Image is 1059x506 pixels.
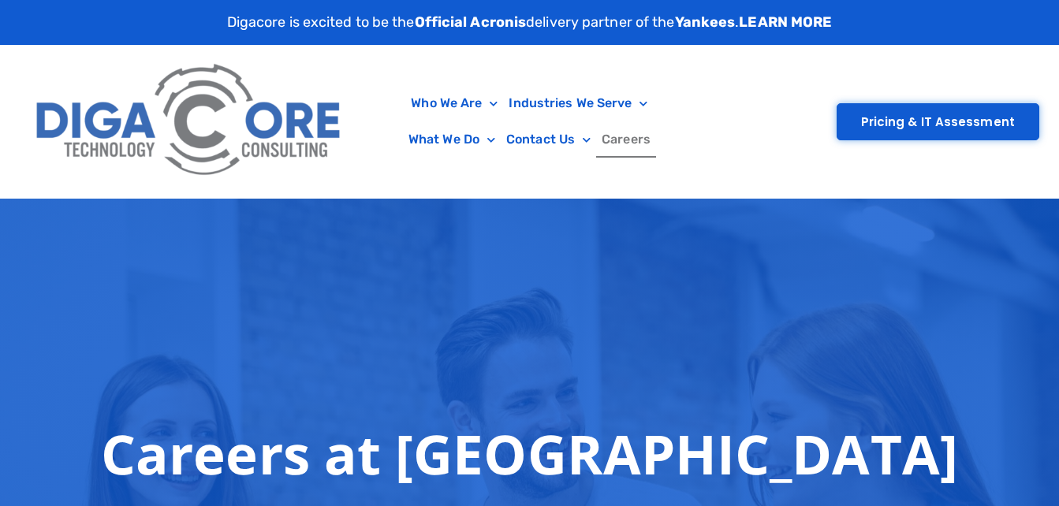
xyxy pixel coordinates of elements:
a: Industries We Serve [503,85,653,121]
a: Careers [596,121,656,158]
a: LEARN MORE [739,13,832,31]
a: Pricing & IT Assessment [837,103,1039,140]
a: Contact Us [501,121,596,158]
a: Who We Are [405,85,503,121]
strong: Official Acronis [415,13,527,31]
a: What We Do [403,121,501,158]
span: Pricing & IT Assessment [861,116,1015,128]
img: Digacore Logo [28,53,352,190]
strong: Yankees [675,13,736,31]
h1: Careers at [GEOGRAPHIC_DATA] [101,422,958,485]
nav: Menu [360,85,699,158]
p: Digacore is excited to be the delivery partner of the . [227,12,833,33]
